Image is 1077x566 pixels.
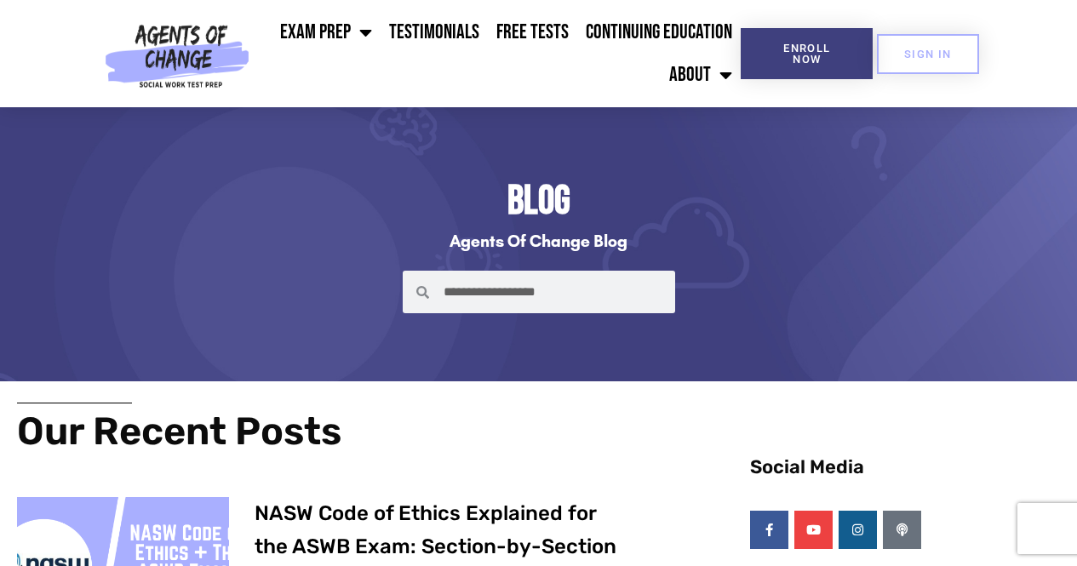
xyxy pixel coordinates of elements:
[741,28,873,79] a: Enroll Now
[17,412,622,450] h2: Our Recent Posts
[272,11,381,54] a: Exam Prep
[904,49,952,60] span: SIGN IN
[661,54,741,96] a: About
[41,232,1037,249] h3: Agents of Change Blog
[768,43,845,65] span: Enroll Now
[488,11,577,54] a: Free Tests
[750,458,1057,477] h4: Social Media
[41,175,1037,228] h2: Blog
[577,11,741,54] a: Continuing Education
[381,11,488,54] a: Testimonials
[256,11,741,96] nav: Menu
[877,34,979,74] a: SIGN IN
